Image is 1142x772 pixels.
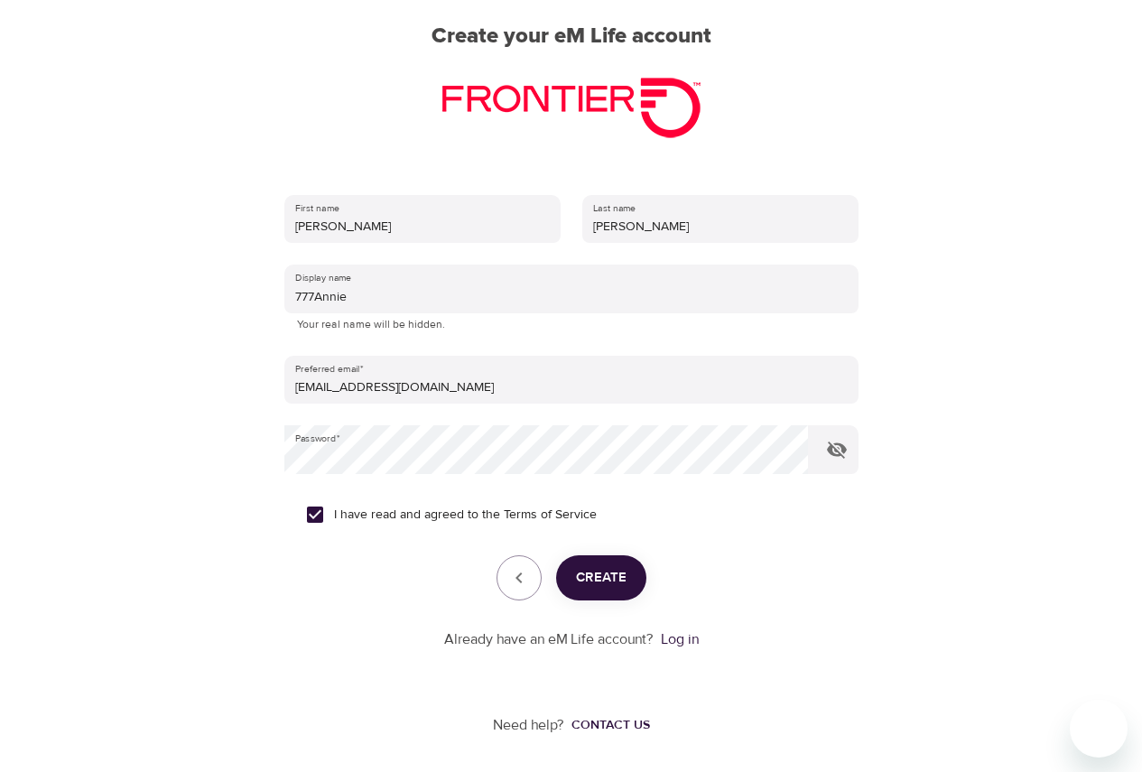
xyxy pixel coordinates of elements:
span: Create [576,566,627,590]
div: Contact us [571,716,650,734]
iframe: Button to launch messaging window [1070,700,1128,758]
button: Create [556,555,646,600]
p: Already have an eM Life account? [444,629,654,650]
img: Frontier_SecondaryLogo_Small_RGB_Red_291x81%20%281%29%20%28002%29.png [440,71,702,144]
a: Terms of Service [504,506,597,525]
span: I have read and agreed to the [334,506,597,525]
a: Log in [661,630,699,648]
p: Your real name will be hidden. [297,316,846,334]
a: Contact us [564,716,650,734]
h2: Create your eM Life account [255,23,887,50]
p: Need help? [493,715,564,736]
